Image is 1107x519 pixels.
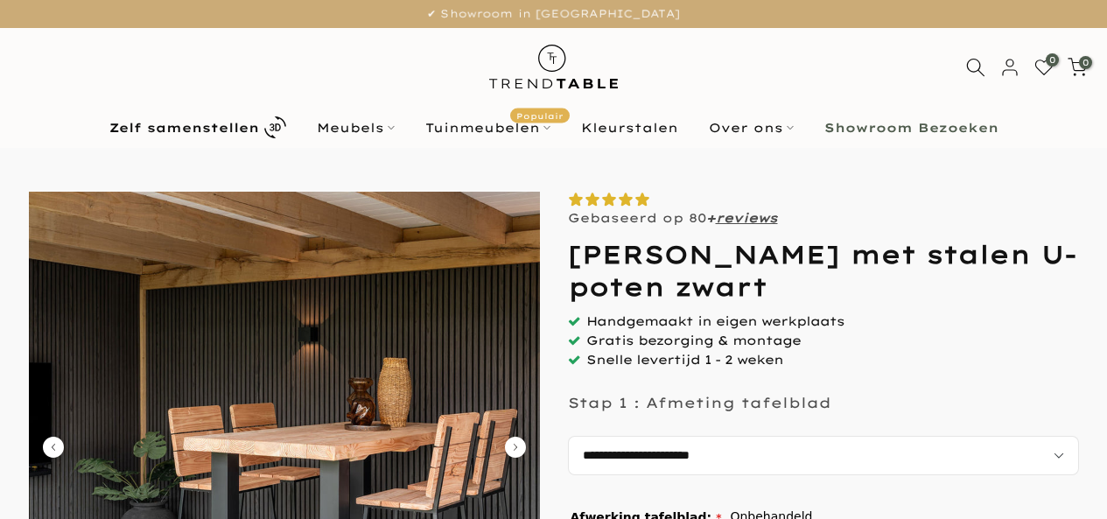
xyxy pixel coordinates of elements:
a: 0 [1034,58,1054,77]
strong: + [706,210,716,226]
a: 0 [1068,58,1087,77]
button: Carousel Next Arrow [505,437,526,458]
img: trend-table [477,28,630,106]
b: Zelf samenstellen [109,122,259,134]
a: TuinmeubelenPopulair [410,117,565,138]
span: Snelle levertijd 1 - 2 weken [586,352,783,368]
select: autocomplete="off" [568,436,1079,475]
span: Populair [510,108,570,123]
span: 0 [1046,53,1059,67]
a: Showroom Bezoeken [809,117,1013,138]
h1: [PERSON_NAME] met stalen U-poten zwart [568,239,1079,303]
span: Gratis bezorging & montage [586,333,801,348]
b: Showroom Bezoeken [824,122,998,134]
p: Gebaseerd op 80 [568,210,778,226]
span: 0 [1079,56,1092,69]
iframe: toggle-frame [2,430,89,517]
a: Zelf samenstellen [94,112,301,143]
p: ✔ Showroom in [GEOGRAPHIC_DATA] [22,4,1085,24]
a: Meubels [301,117,410,138]
a: Over ons [693,117,809,138]
p: Stap 1 : Afmeting tafelblad [568,394,831,411]
span: Handgemaakt in eigen werkplaats [586,313,844,329]
a: Kleurstalen [565,117,693,138]
a: reviews [716,210,778,226]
